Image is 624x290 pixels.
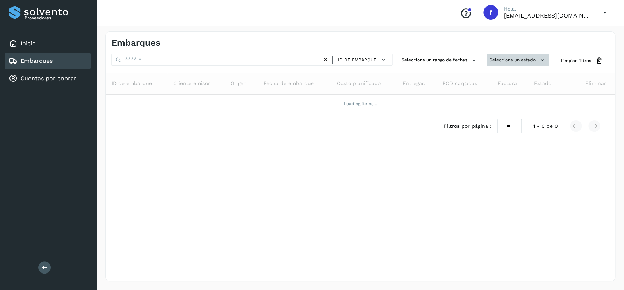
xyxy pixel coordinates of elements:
button: Selecciona un rango de fechas [399,54,481,66]
a: Cuentas por cobrar [20,75,76,82]
span: Factura [497,80,517,87]
span: Limpiar filtros [561,57,591,64]
span: Fecha de embarque [263,80,314,87]
span: Estado [534,80,551,87]
span: Costo planificado [337,80,381,87]
span: Origen [231,80,247,87]
span: ID de embarque [338,57,377,63]
span: Entregas [403,80,425,87]
span: POD cargadas [442,80,477,87]
button: Selecciona un estado [487,54,549,66]
p: facturacion@expresssanjavier.com [504,12,591,19]
button: Limpiar filtros [555,54,609,68]
span: Eliminar [585,80,606,87]
p: Proveedores [24,15,88,20]
h4: Embarques [111,38,160,48]
button: ID de embarque [336,54,389,65]
a: Embarques [20,57,53,64]
div: Cuentas por cobrar [5,70,91,87]
td: Loading items... [106,94,615,113]
span: Filtros por página : [444,122,491,130]
span: ID de embarque [111,80,152,87]
a: Inicio [20,40,36,47]
span: 1 - 0 de 0 [533,122,558,130]
div: Inicio [5,35,91,51]
div: Embarques [5,53,91,69]
span: Cliente emisor [173,80,210,87]
p: Hola, [504,6,591,12]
